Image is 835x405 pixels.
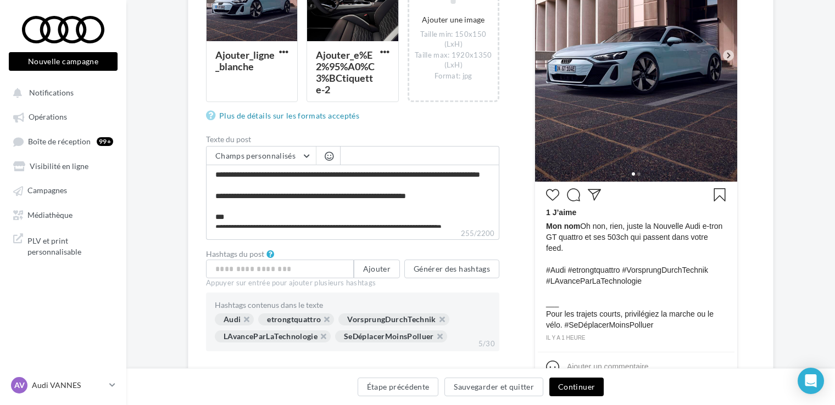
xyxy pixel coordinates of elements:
[206,278,499,288] div: Appuyer sur entrée pour ajouter plusieurs hashtags
[713,188,726,201] svg: Enregistrer
[206,136,499,143] label: Texte du post
[32,380,105,391] p: Audi VANNES
[316,49,375,95] div: Ajouter_e%E2%95%A0%C3%BCtiquette-2
[474,337,499,351] div: 5/30
[335,330,447,342] div: SeDéplacerMoinsPolluer
[354,260,400,278] button: Ajouter
[7,156,120,176] a: Visibilité en ligne
[7,205,120,224] a: Médiathèque
[215,313,254,325] div: Audi
[29,88,74,97] span: Notifications
[14,380,25,391] span: AV
[549,378,604,396] button: Continuer
[7,106,120,126] a: Opérations
[28,137,91,146] span: Boîte de réception
[7,131,120,151] a: Boîte de réception99+
[206,109,364,122] a: Plus de détails sur les formats acceptés
[7,229,120,261] a: PLV et print personnalisable
[27,210,73,220] span: Médiathèque
[215,330,331,342] div: LAvanceParLaTechnologie
[358,378,439,396] button: Étape précédente
[444,378,543,396] button: Sauvegarder et quitter
[798,368,824,394] div: Open Intercom Messenger
[404,260,499,278] button: Générer des hashtags
[546,188,559,201] svg: J’aime
[97,137,113,146] div: 99+
[206,228,499,240] label: 255/2200
[9,52,118,71] button: Nouvelle campagne
[30,161,88,171] span: Visibilité en ligne
[546,333,726,343] div: il y a 1 heure
[7,180,120,200] a: Campagnes
[215,301,491,309] div: Hashtags contenus dans le texte
[338,313,449,325] div: VorsprungDurchTechnik
[546,207,726,221] div: 1 J’aime
[207,147,316,165] button: Champs personnalisés
[567,188,580,201] svg: Commenter
[546,222,580,230] span: Mon nom
[258,313,334,325] div: etrongtquattro
[215,151,296,160] span: Champs personnalisés
[7,82,115,102] button: Notifications
[29,113,67,122] span: Opérations
[27,233,113,257] span: PLV et print personnalisable
[546,221,726,330] span: Oh non, rien, juste la Nouvelle Audi e-tron GT quattro et ses 503ch qui passent dans votre feed. ...
[206,250,264,258] label: Hashtags du post
[27,186,67,195] span: Campagnes
[546,361,559,374] svg: Emoji
[567,361,655,372] div: Ajouter un commentaire...
[588,188,601,201] svg: Partager la publication
[215,49,275,72] div: Ajouter_ligne_blanche
[9,375,118,396] a: AV Audi VANNES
